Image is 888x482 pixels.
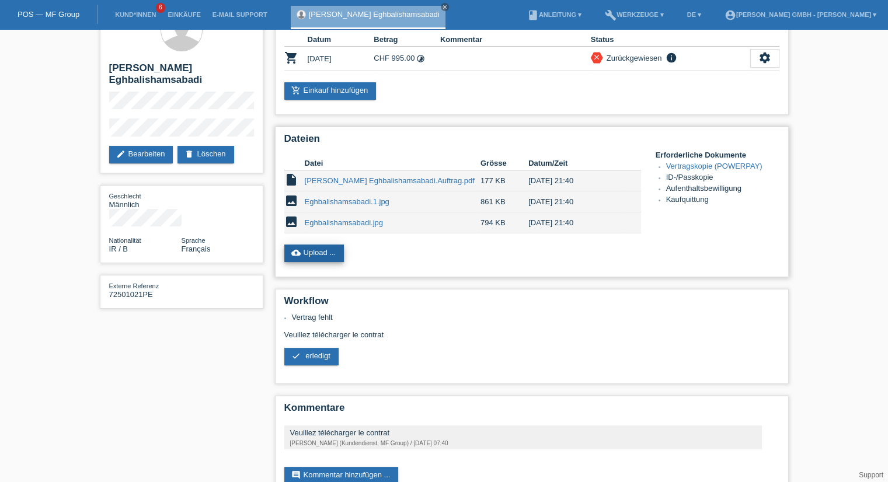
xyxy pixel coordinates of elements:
a: [PERSON_NAME] Eghbalishamsabadi.Auftrag.pdf [305,176,475,185]
i: settings [758,51,771,64]
i: image [284,215,298,229]
a: add_shopping_cartEinkauf hinzufügen [284,82,377,100]
i: info [664,52,678,64]
i: edit [116,149,126,159]
i: POSP00023042 [284,51,298,65]
a: POS — MF Group [18,10,79,19]
div: [PERSON_NAME] (Kundendienst, MF Group) / [DATE] 07:40 [290,440,756,446]
a: account_circle[PERSON_NAME] GmbH - [PERSON_NAME] ▾ [719,11,882,18]
a: DE ▾ [681,11,707,18]
a: check erledigt [284,348,339,365]
th: Betrag [374,33,440,47]
h2: [PERSON_NAME] Eghbalishamsabadi [109,62,254,92]
i: image [284,194,298,208]
div: Zurückgewiesen [603,52,662,64]
a: Support [859,471,883,479]
i: account_circle [725,9,736,21]
th: Kommentar [440,33,591,47]
a: deleteLöschen [177,146,234,163]
a: Kund*innen [109,11,162,18]
a: bookAnleitung ▾ [521,11,587,18]
li: Vertrag fehlt [292,313,779,322]
th: Grösse [480,156,528,170]
li: Kaufquittung [666,195,779,206]
i: build [605,9,617,21]
a: cloud_uploadUpload ... [284,245,344,262]
i: add_shopping_cart [291,86,301,95]
h2: Kommentare [284,402,779,420]
a: E-Mail Support [207,11,273,18]
a: Einkäufe [162,11,206,18]
th: Datum/Zeit [528,156,624,170]
i: comment [291,470,301,480]
span: Sprache [182,237,206,244]
td: [DATE] 21:40 [528,212,624,233]
td: CHF 995.00 [374,47,440,71]
i: delete [184,149,194,159]
i: book [527,9,539,21]
i: 24 Raten [416,54,425,63]
th: Datei [305,156,480,170]
a: close [441,3,449,11]
span: erledigt [305,351,330,360]
a: [PERSON_NAME] Eghbalishamsabadi [309,10,440,19]
div: Männlich [109,191,182,209]
div: 72501021PE [109,281,182,299]
a: buildWerkzeuge ▾ [599,11,670,18]
h4: Erforderliche Dokumente [656,151,779,159]
td: 177 KB [480,170,528,191]
td: [DATE] 21:40 [528,191,624,212]
th: Datum [308,33,374,47]
a: Eghbalishamsabadi.1.jpg [305,197,389,206]
i: insert_drive_file [284,173,298,187]
i: close [442,4,448,10]
span: Nationalität [109,237,141,244]
i: close [593,53,601,61]
a: Eghbalishamsabadi.jpg [305,218,383,227]
span: Français [182,245,211,253]
a: Vertragskopie (POWERPAY) [666,162,762,170]
td: 861 KB [480,191,528,212]
td: 794 KB [480,212,528,233]
li: ID-/Passkopie [666,173,779,184]
span: Geschlecht [109,193,141,200]
span: 6 [156,3,165,13]
h2: Workflow [284,295,779,313]
div: Veuillez télécharger le contrat [284,313,779,374]
div: Veuillez télécharger le contrat [290,428,756,437]
td: [DATE] 21:40 [528,170,624,191]
td: [DATE] [308,47,374,71]
li: Aufenthaltsbewilligung [666,184,779,195]
h2: Dateien [284,133,779,151]
span: Iran / B / 08.01.2001 [109,245,128,253]
span: Externe Referenz [109,282,159,289]
i: cloud_upload [291,248,301,257]
i: check [291,351,301,361]
th: Status [591,33,750,47]
a: editBearbeiten [109,146,173,163]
